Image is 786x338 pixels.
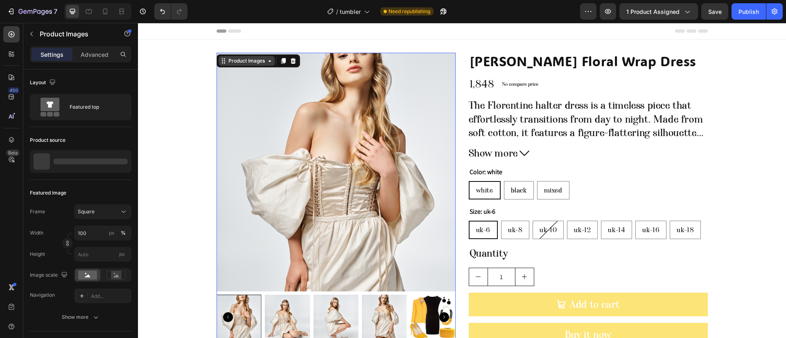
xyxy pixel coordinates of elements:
[107,228,117,238] button: %
[331,123,570,137] button: Show more
[402,203,419,211] span: uk-10
[91,293,129,300] div: Add...
[331,300,570,324] button: Buy it now
[30,77,57,88] div: Layout
[3,3,61,20] button: 7
[539,203,556,211] span: uk-18
[340,7,361,16] span: tumbler
[30,137,65,144] div: Product source
[436,203,453,211] span: uk-12
[619,3,698,20] button: 1 product assigned
[377,245,396,263] button: increment
[30,229,43,237] label: Width
[373,163,389,171] span: black
[81,50,108,59] p: Advanced
[626,7,680,16] span: 1 product assigned
[331,123,380,137] span: Show more
[8,87,20,94] div: 450
[54,7,57,16] p: 7
[331,245,350,263] button: decrement
[431,275,482,289] div: Add to cart
[739,7,759,16] div: Publish
[78,208,95,215] span: Square
[338,203,352,211] span: uk-6
[154,3,187,20] div: Undo/Redo
[370,203,384,211] span: uk-8
[331,270,570,293] button: Add to cart
[388,8,430,15] span: Need republishing
[30,251,45,258] label: Height
[30,208,45,215] label: Frame
[30,189,66,197] div: Featured image
[62,313,100,321] div: Show more
[504,203,522,211] span: uk-16
[470,203,487,211] span: uk-14
[364,59,400,64] p: No compare price
[732,3,766,20] button: Publish
[138,23,786,338] iframe: Design area
[350,245,377,263] input: quantity
[701,3,728,20] button: Save
[118,228,128,238] button: px
[331,76,565,171] p: The Florentine halter dress is a timeless piece that effortlessly transitions from day to night. ...
[89,34,129,42] div: Product Images
[121,229,126,237] div: %
[6,150,20,156] div: Beta
[30,310,131,325] button: Show more
[331,54,357,69] div: 1,848
[331,223,570,238] div: Quantity
[301,289,311,299] button: Carousel Next Arrow
[41,50,63,59] p: Settings
[74,226,131,240] input: px%
[119,251,125,257] span: px
[70,98,120,116] div: Featured top
[40,29,109,39] p: Product Images
[336,7,338,16] span: /
[109,229,115,237] div: px
[427,305,473,319] div: Buy it now
[331,183,358,195] legend: Size: uk-6
[30,291,55,299] div: Navigation
[708,8,722,15] span: Save
[74,204,131,219] button: Square
[30,270,69,281] div: Image scale
[406,163,425,171] span: mixed
[331,30,570,47] h2: [PERSON_NAME] Floral Wrap Dress
[338,163,355,171] span: white
[74,247,131,262] input: px
[331,143,365,155] legend: Color: white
